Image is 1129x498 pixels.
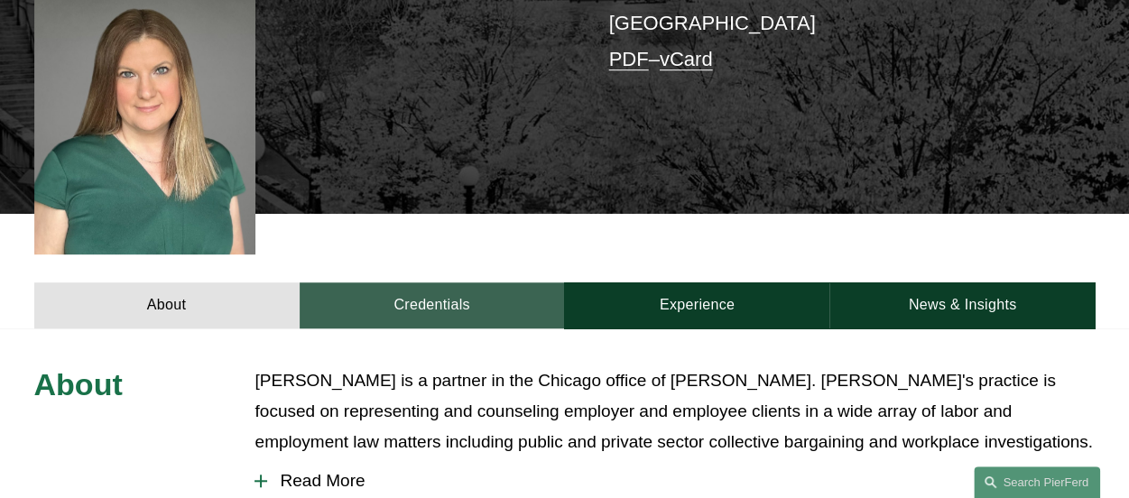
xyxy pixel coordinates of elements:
[564,282,829,328] a: Experience
[34,282,300,328] a: About
[34,367,123,401] span: About
[267,471,1095,491] span: Read More
[254,365,1095,458] p: [PERSON_NAME] is a partner in the Chicago office of [PERSON_NAME]. [PERSON_NAME]'s practice is fo...
[300,282,565,328] a: Credentials
[829,282,1095,328] a: News & Insights
[609,48,649,70] a: PDF
[660,48,713,70] a: vCard
[974,466,1100,498] a: Search this site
